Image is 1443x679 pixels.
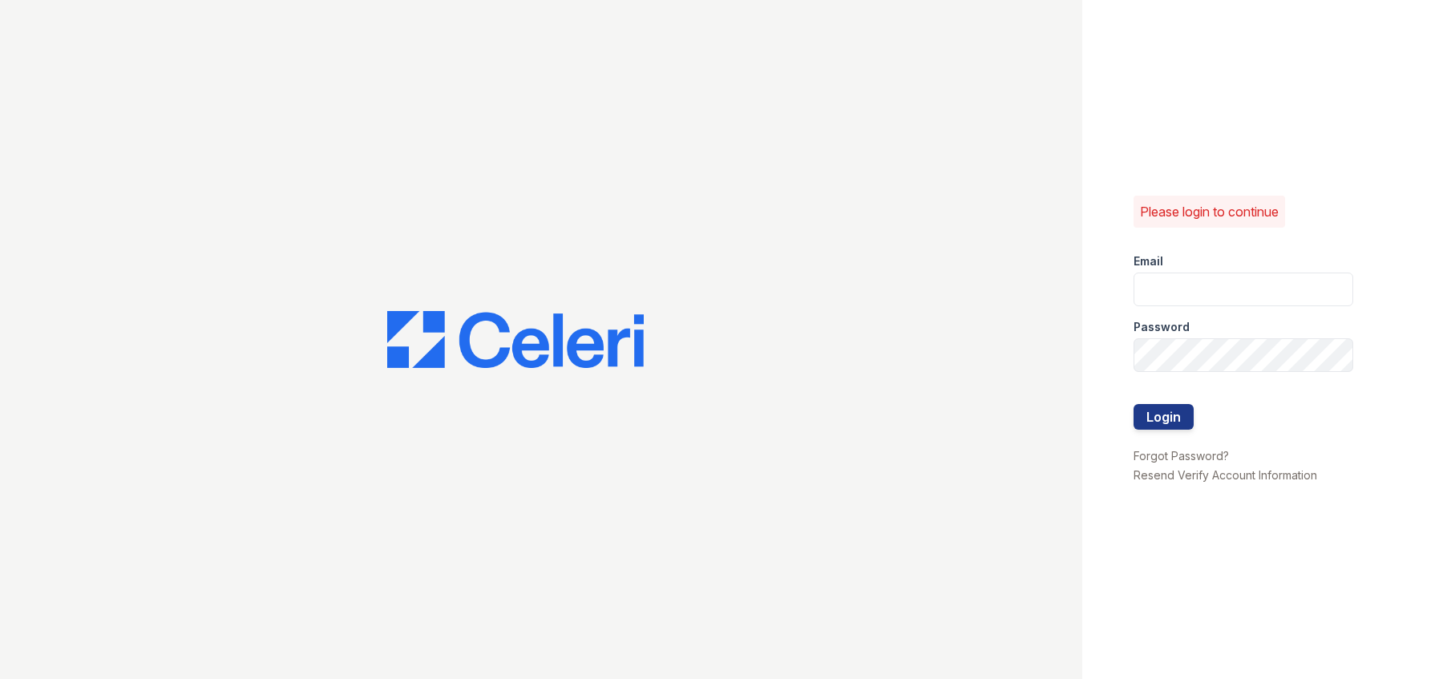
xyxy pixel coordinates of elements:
button: Login [1134,404,1194,430]
a: Resend Verify Account Information [1134,468,1317,482]
p: Please login to continue [1140,202,1279,221]
a: Forgot Password? [1134,449,1229,463]
img: CE_Logo_Blue-a8612792a0a2168367f1c8372b55b34899dd931a85d93a1a3d3e32e68fde9ad4.png [387,311,644,369]
label: Email [1134,253,1163,269]
label: Password [1134,319,1190,335]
